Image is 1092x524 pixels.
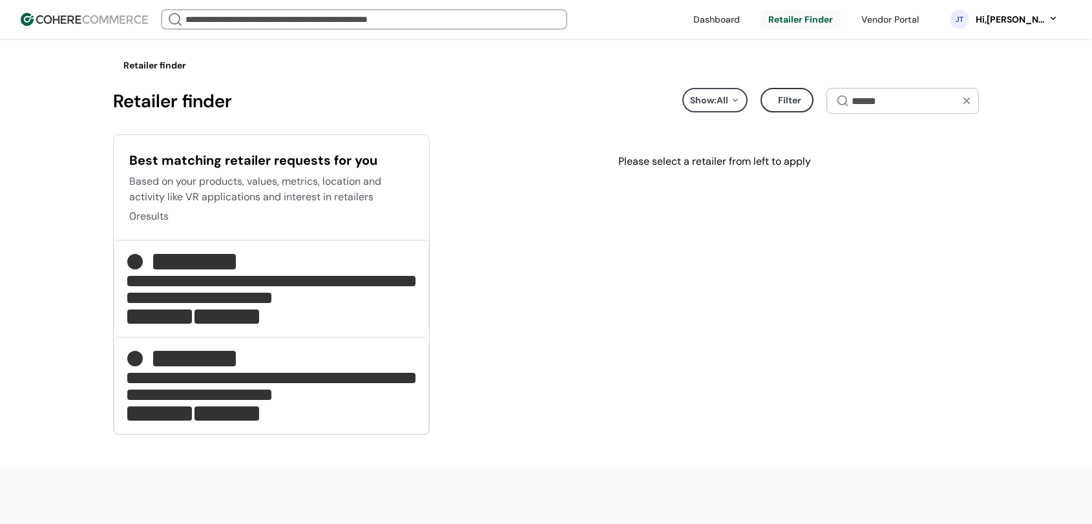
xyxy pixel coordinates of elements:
[974,13,1058,26] button: Hi,[PERSON_NAME]
[113,49,979,81] nav: breadcrumb
[761,88,814,112] button: Filter
[778,94,801,107] span: Filter
[21,13,148,26] img: Cohere Logo
[129,209,169,224] div: 0 results
[682,88,748,112] div: Show: All
[450,134,979,189] div: Please select a retailer from left to apply
[123,57,186,74] div: Retailer finder
[113,88,232,115] div: Retailer finder
[129,174,414,205] div: Based on your products, values, metrics, location and activity like VR applications and interest ...
[974,13,1045,26] div: Hi, [PERSON_NAME]
[129,151,414,170] div: Best matching retailer requests for you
